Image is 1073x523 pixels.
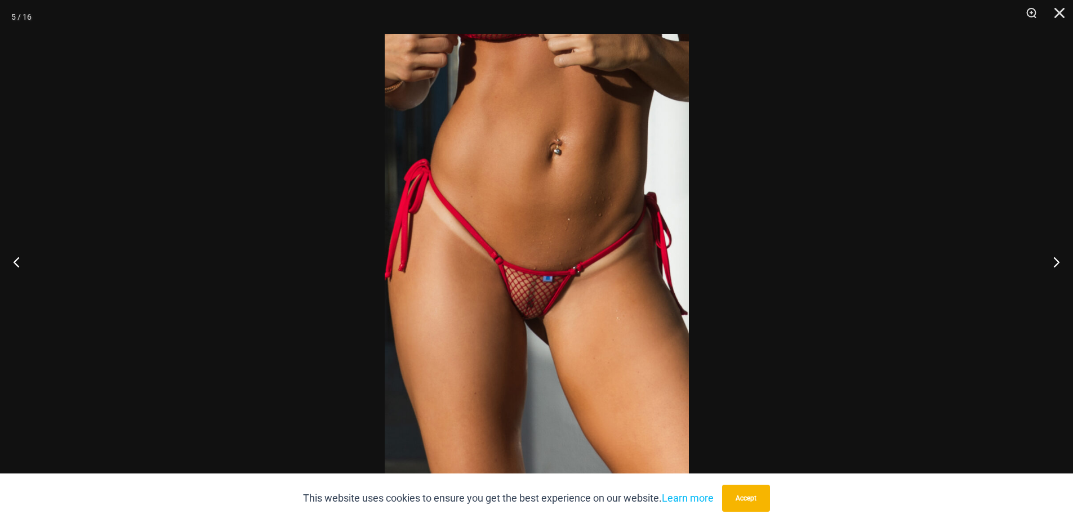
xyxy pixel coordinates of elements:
button: Accept [722,485,770,512]
a: Learn more [662,492,714,504]
button: Next [1031,234,1073,290]
p: This website uses cookies to ensure you get the best experience on our website. [303,490,714,507]
div: 5 / 16 [11,8,32,25]
img: Summer Storm Red 456 Micro 01 [385,34,689,489]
